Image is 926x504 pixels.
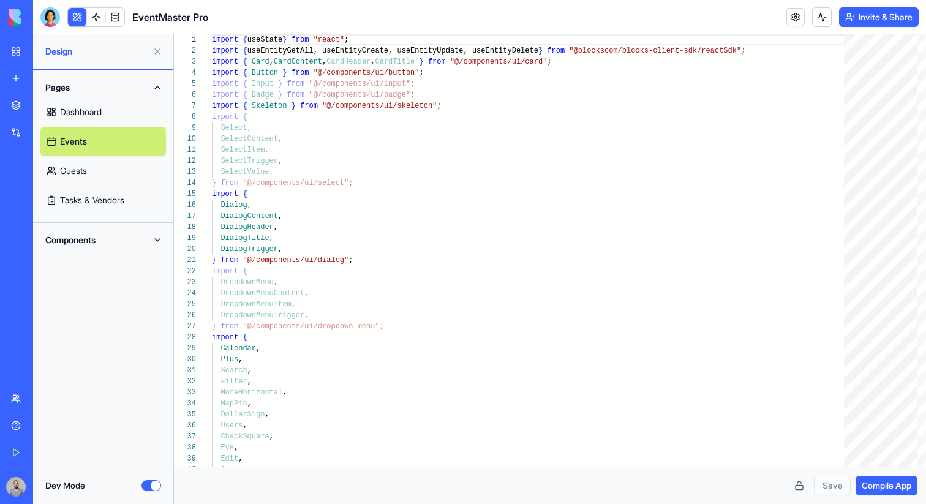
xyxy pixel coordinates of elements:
[40,156,166,186] a: Guests
[300,102,318,110] span: from
[40,186,166,215] a: Tasks & Vendors
[220,256,238,265] span: from
[243,47,247,55] span: {
[348,179,353,187] span: ;
[220,245,278,254] span: DialogTrigger
[174,211,196,222] div: 17
[174,409,196,420] div: 35
[243,267,247,276] span: {
[220,168,269,176] span: SelectValue
[174,78,196,89] div: 5
[243,36,247,44] span: {
[278,212,282,220] span: ,
[278,135,282,143] span: ,
[265,146,269,154] span: ,
[174,233,196,244] div: 19
[252,102,287,110] span: Skeleton
[247,377,252,386] span: ,
[174,67,196,78] div: 4
[274,58,322,66] span: CardContent
[174,277,196,288] div: 23
[132,10,208,24] span: EventMaster Pro
[243,91,247,99] span: {
[220,322,238,331] span: from
[292,300,296,309] span: ,
[437,102,441,110] span: ;
[220,179,238,187] span: from
[269,168,274,176] span: ,
[309,91,410,99] span: "@/components/ui/badge"
[265,410,269,419] span: ,
[278,245,282,254] span: ,
[282,69,287,77] span: }
[220,234,269,243] span: DialogTitle
[220,465,238,474] span: Copy
[380,322,384,331] span: ;
[256,344,260,353] span: ,
[174,145,196,156] div: 11
[243,256,348,265] span: "@/components/ui/dialog"
[292,102,296,110] span: }
[220,366,247,375] span: Search
[278,91,282,99] span: }
[292,69,309,77] span: from
[547,58,551,66] span: ;
[252,91,274,99] span: Badge
[247,399,252,408] span: ,
[220,201,247,209] span: Dialog
[174,354,196,365] div: 30
[220,311,304,320] span: DropdownMenuTrigger
[174,34,196,45] div: 1
[247,124,252,132] span: ,
[220,124,247,132] span: Select
[174,122,196,134] div: 9
[252,69,278,77] span: Button
[220,432,269,441] span: CheckSquare
[174,178,196,189] div: 14
[569,47,741,55] span: "@blockscom/blocks-client-sdk/reactSdk"
[344,36,348,44] span: ;
[45,480,85,492] label: Dev Mode
[371,58,375,66] span: ,
[174,189,196,200] div: 15
[174,100,196,111] div: 7
[174,89,196,100] div: 6
[243,58,247,66] span: {
[174,376,196,387] div: 32
[174,167,196,178] div: 13
[243,69,247,77] span: {
[212,69,238,77] span: import
[220,300,291,309] span: DropdownMenuItem
[322,102,437,110] span: "@/components/ui/skeleton"
[174,365,196,376] div: 31
[839,7,919,27] button: Invite & Share
[450,58,547,66] span: "@/components/ui/card"
[547,47,565,55] span: from
[304,289,309,298] span: ,
[174,442,196,453] div: 38
[314,36,344,44] span: "react"
[274,278,278,287] span: ,
[252,58,269,66] span: Card
[287,80,304,88] span: from
[856,476,917,495] button: Compile App
[243,322,379,331] span: "@/components/ui/dropdown-menu"
[212,190,238,198] span: import
[243,179,348,187] span: "@/components/ui/select"
[174,200,196,211] div: 16
[220,443,234,452] span: Eye
[252,80,274,88] span: Input
[212,333,238,342] span: import
[247,201,252,209] span: ,
[410,91,415,99] span: ;
[212,113,238,121] span: import
[174,398,196,409] div: 34
[174,156,196,167] div: 12
[220,135,278,143] span: SelectContent
[174,464,196,475] div: 40
[309,80,410,88] span: "@/components/ui/input"
[174,288,196,299] div: 24
[238,465,243,474] span: ,
[174,134,196,145] div: 10
[269,58,274,66] span: ,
